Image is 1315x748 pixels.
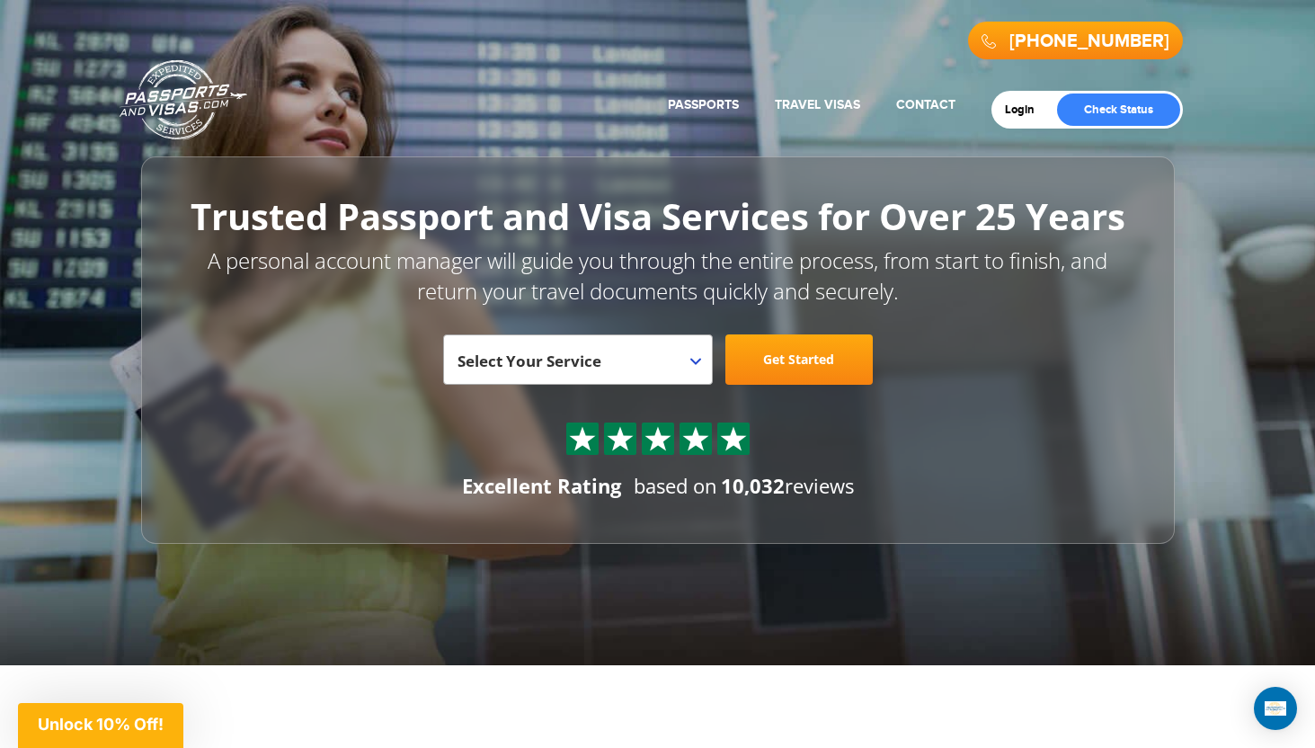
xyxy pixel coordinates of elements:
strong: 10,032 [721,472,785,499]
div: Unlock 10% Off! [18,703,183,748]
span: Select Your Service [458,351,601,371]
p: A personal account manager will guide you through the entire process, from start to finish, and r... [182,245,1134,307]
a: Passports & [DOMAIN_NAME] [120,59,247,140]
a: Check Status [1057,93,1180,126]
span: Unlock 10% Off! [38,715,164,734]
a: Passports [668,97,739,112]
img: Sprite St [644,425,671,452]
span: based on [634,472,717,499]
a: Get Started [725,334,873,385]
img: Sprite St [569,425,596,452]
a: Contact [896,97,955,112]
div: Open Intercom Messenger [1254,687,1297,730]
img: Sprite St [607,425,634,452]
span: reviews [721,472,854,499]
a: [PHONE_NUMBER] [1009,31,1169,52]
h1: Trusted Passport and Visa Services for Over 25 Years [182,197,1134,236]
span: Select Your Service [458,342,694,392]
a: Travel Visas [775,97,860,112]
div: Excellent Rating [462,472,621,500]
span: Select Your Service [443,334,713,385]
a: Login [1005,102,1047,117]
img: Sprite St [720,425,747,452]
img: Sprite St [682,425,709,452]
